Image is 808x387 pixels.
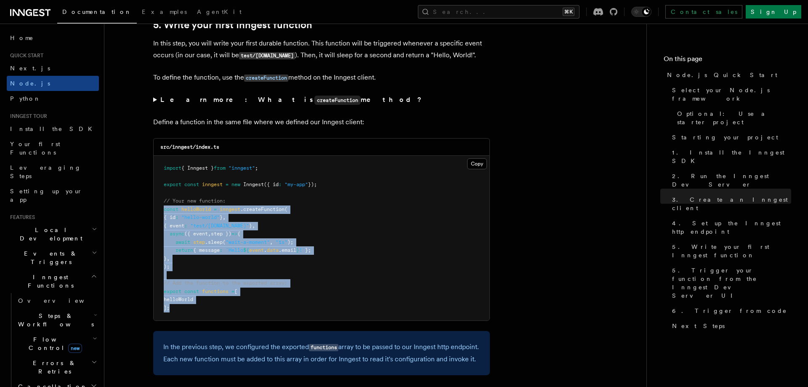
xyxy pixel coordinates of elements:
span: "test/[DOMAIN_NAME]" [190,223,249,229]
span: Events & Triggers [7,249,92,266]
a: Your first Functions [7,136,99,160]
button: Copy [467,158,487,169]
code: createFunction [314,96,361,105]
a: 5. Write your first Inngest function [669,239,791,263]
p: Define a function in the same file where we defined our Inngest client: [153,116,490,128]
span: } [296,247,299,253]
span: 2. Run the Inngest Dev Server [672,172,791,189]
span: export [164,288,181,294]
span: Select your Node.js framework [672,86,791,103]
a: Python [7,91,99,106]
span: .sleep [205,239,223,245]
span: "hello-world" [181,214,220,220]
span: , [223,214,226,220]
span: 4. Set up the Inngest http endpoint [672,219,791,236]
button: Events & Triggers [7,246,99,270]
span: = [231,288,234,294]
span: "my-app" [284,181,308,187]
span: ]; [164,305,170,311]
span: AgentKit [197,8,242,15]
span: 6. Trigger from code [672,307,787,315]
span: data [267,247,279,253]
a: Leveraging Steps [7,160,99,184]
span: Next Steps [672,322,725,330]
span: inngest [202,181,223,187]
span: { id [164,214,175,220]
span: , [167,256,170,262]
span: Overview [18,297,105,304]
span: 5. Trigger your function from the Inngest Dev Server UI [672,266,791,300]
span: 1. Install the Inngest SDK [672,148,791,165]
button: Errors & Retries [15,355,99,379]
span: = [214,206,217,212]
span: { message [193,247,220,253]
code: functions [309,344,338,351]
span: Python [10,95,41,102]
span: { Inngest } [181,165,214,171]
span: !` [299,247,305,253]
span: // Add the function to the exported array: [164,280,287,286]
code: createFunction [244,75,288,82]
span: . [264,247,267,253]
span: : [220,247,223,253]
a: 3. Create an Inngest client [669,192,791,216]
span: "inngest" [229,165,255,171]
p: To define the function, use the method on the Inngest client. [153,72,490,84]
span: const [184,288,199,294]
span: "wait-a-moment" [226,239,270,245]
button: Flow Controlnew [15,332,99,355]
a: 2. Run the Inngest Dev Server [669,168,791,192]
span: ({ event [184,231,208,237]
a: Next.js [7,61,99,76]
a: 1. Install the Inngest SDK [669,145,791,168]
button: Steps & Workflows [15,308,99,332]
span: }); [308,181,317,187]
span: Examples [142,8,187,15]
p: In this step, you will write your first durable function. This function will be triggered wheneve... [153,37,490,61]
span: Starting your project [672,133,778,141]
span: { event [164,223,184,229]
span: 3. Create an Inngest client [672,195,791,212]
span: ( [284,206,287,212]
a: AgentKit [192,3,247,23]
span: ); [287,239,293,245]
span: new [231,181,240,187]
a: 4. Set up the Inngest http endpoint [669,216,791,239]
span: "1s" [276,239,287,245]
a: Documentation [57,3,137,24]
span: Node.js Quick Start [667,71,777,79]
span: , [270,239,273,245]
span: helloWorld [181,206,211,212]
code: test/[DOMAIN_NAME] [239,52,295,59]
span: ({ id [264,181,279,187]
a: Next Steps [669,318,791,334]
a: Home [7,30,99,45]
h4: On this page [664,54,791,67]
span: { [237,231,240,237]
span: Next.js [10,65,50,72]
a: Setting up your app [7,184,99,207]
p: In the previous step, we configured the exported array to be passed to our Inngest http endpoint.... [163,341,480,365]
span: functions [202,288,229,294]
span: import [164,165,181,171]
span: Steps & Workflows [15,312,94,328]
a: 6. Trigger from code [669,303,791,318]
span: Inngest Functions [7,273,91,290]
span: step }) [211,231,231,237]
span: Install the SDK [10,125,97,132]
span: .createFunction [240,206,284,212]
span: Node.js [10,80,50,87]
span: Your first Functions [10,141,60,156]
span: Setting up your app [10,188,82,203]
strong: Learn more: What is method? [160,96,423,104]
span: , [252,223,255,229]
button: Inngest Functions [7,270,99,293]
a: Overview [15,293,99,308]
a: Contact sales [665,5,742,19]
span: = [226,181,229,187]
span: async [170,231,184,237]
span: [ [234,288,237,294]
span: : [279,181,282,187]
span: Optional: Use a starter project [677,109,791,126]
span: Flow Control [15,335,93,352]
